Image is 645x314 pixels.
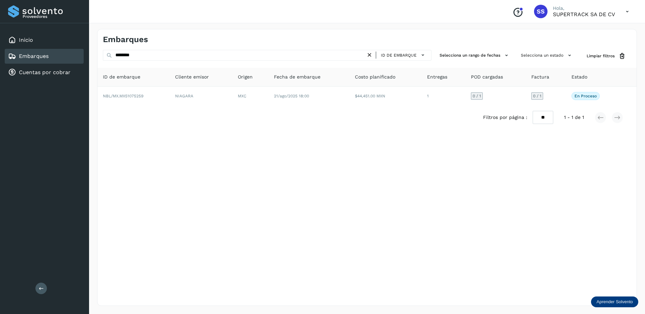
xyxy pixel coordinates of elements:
span: Limpiar filtros [587,53,615,59]
td: NIAGARA [170,87,232,105]
span: Origen [238,73,253,81]
span: Factura [531,73,549,81]
span: Estado [571,73,587,81]
p: Proveedores [23,14,81,19]
td: MXC [232,87,269,105]
span: Cliente emisor [175,73,209,81]
span: 21/ago/2025 18:00 [274,94,309,98]
p: SUPERTRACK SA DE CV [553,11,615,18]
button: Selecciona un estado [518,50,576,61]
div: Embarques [5,49,84,64]
p: Hola, [553,5,615,11]
div: Cuentas por cobrar [5,65,84,80]
h4: Embarques [103,35,148,44]
span: Filtros por página : [483,114,527,121]
span: NBL/MX.MX51075259 [103,94,143,98]
p: En proceso [574,94,597,98]
div: Aprender Solvento [591,296,638,307]
a: Inicio [19,37,33,43]
button: ID de embarque [379,50,428,60]
span: POD cargadas [471,73,503,81]
div: Inicio [5,33,84,48]
span: ID de embarque [103,73,140,81]
td: $44,451.00 MXN [349,87,422,105]
button: Selecciona un rango de fechas [437,50,513,61]
a: Cuentas por cobrar [19,69,71,75]
span: ID de embarque [381,52,417,58]
p: Aprender Solvento [596,299,633,305]
span: Entregas [427,73,447,81]
span: Fecha de embarque [274,73,320,81]
span: 1 - 1 de 1 [564,114,584,121]
button: Limpiar filtros [581,50,631,62]
a: Embarques [19,53,49,59]
td: 1 [422,87,466,105]
span: 0 / 1 [473,94,481,98]
span: Costo planificado [355,73,395,81]
span: 0 / 1 [533,94,541,98]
